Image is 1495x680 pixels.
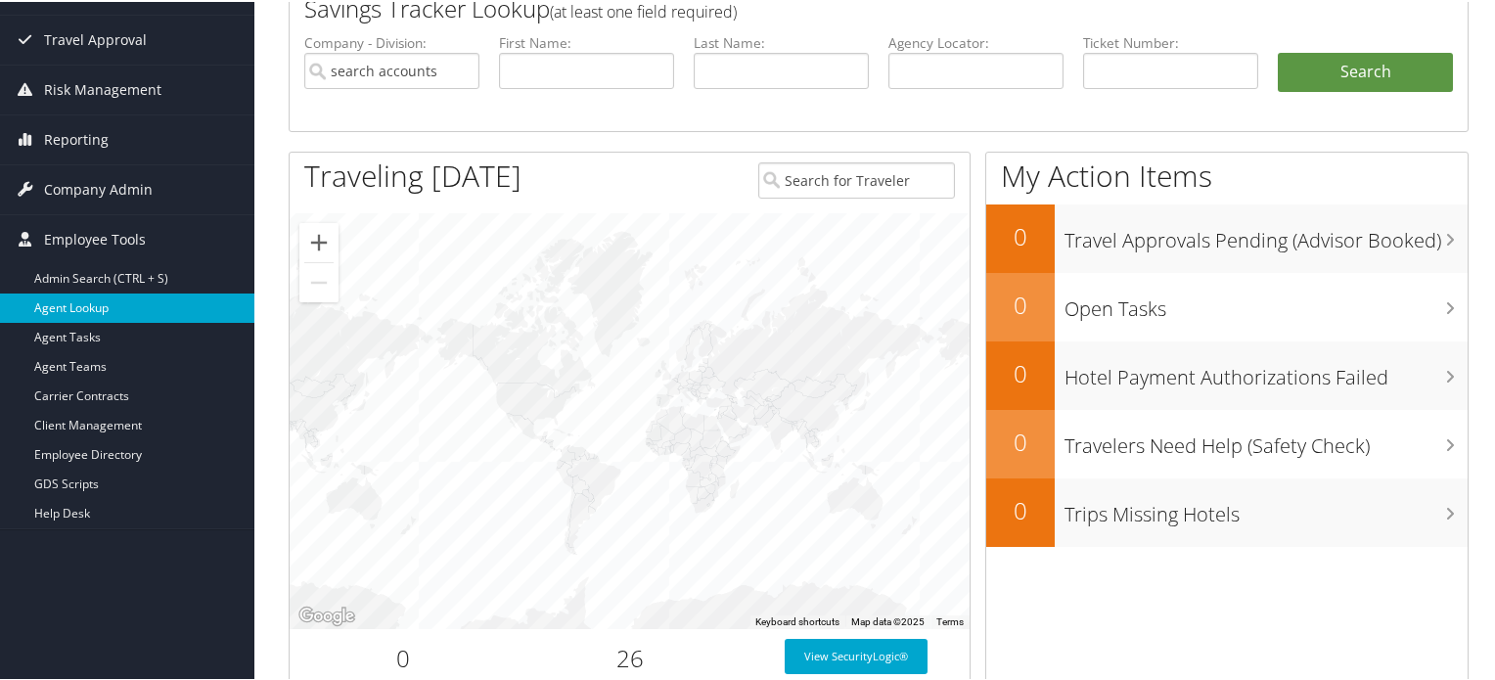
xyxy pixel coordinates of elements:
[499,31,674,51] label: First Name:
[986,154,1468,195] h1: My Action Items
[986,492,1055,525] h2: 0
[986,424,1055,457] h2: 0
[986,218,1055,251] h2: 0
[294,602,359,627] img: Google
[1065,421,1468,458] h3: Travelers Need Help (Safety Check)
[44,113,109,162] span: Reporting
[851,614,925,625] span: Map data ©2025
[299,221,339,260] button: Zoom in
[44,213,146,262] span: Employee Tools
[785,637,928,672] a: View SecurityLogic®
[294,602,359,627] a: Open this area in Google Maps (opens a new window)
[44,64,161,113] span: Risk Management
[1065,352,1468,389] h3: Hotel Payment Authorizations Failed
[758,160,956,197] input: Search for Traveler
[531,640,729,673] h2: 26
[986,340,1468,408] a: 0Hotel Payment Authorizations Failed
[986,408,1468,476] a: 0Travelers Need Help (Safety Check)
[1065,284,1468,321] h3: Open Tasks
[888,31,1064,51] label: Agency Locator:
[755,613,839,627] button: Keyboard shortcuts
[986,287,1055,320] h2: 0
[986,476,1468,545] a: 0Trips Missing Hotels
[986,271,1468,340] a: 0Open Tasks
[299,261,339,300] button: Zoom out
[936,614,964,625] a: Terms (opens in new tab)
[304,31,479,51] label: Company - Division:
[986,355,1055,388] h2: 0
[44,163,153,212] span: Company Admin
[304,640,502,673] h2: 0
[304,51,479,87] input: search accounts
[304,154,521,195] h1: Traveling [DATE]
[1065,215,1468,252] h3: Travel Approvals Pending (Advisor Booked)
[44,14,147,63] span: Travel Approval
[694,31,869,51] label: Last Name:
[1083,31,1258,51] label: Ticket Number:
[1278,51,1453,90] a: Search
[1065,489,1468,526] h3: Trips Missing Hotels
[986,203,1468,271] a: 0Travel Approvals Pending (Advisor Booked)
